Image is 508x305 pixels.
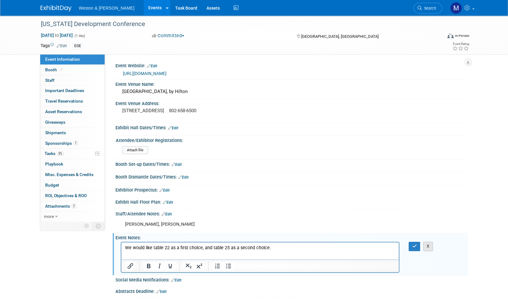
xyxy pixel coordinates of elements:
[120,87,463,96] div: [GEOGRAPHIC_DATA], by Hilton
[156,290,167,294] a: Edit
[57,151,64,156] span: 0%
[121,218,400,231] div: [PERSON_NAME], [PERSON_NAME]
[45,141,78,146] span: Sponsorships
[39,19,433,30] div: [US_STATE] Development Conference
[40,180,105,190] a: Budget
[45,151,64,156] span: Tasks
[163,200,173,205] a: Edit
[40,211,105,222] a: more
[168,126,178,130] a: Edit
[122,108,255,113] pre: [STREET_ADDRESS] 802-658-6500
[81,222,92,230] td: Personalize Event Tab Strip
[115,99,468,107] div: Event Venue Address:
[45,78,54,83] span: Staff
[154,262,165,270] button: Italic
[45,130,66,135] span: Shipments
[447,33,454,38] img: Format-Inperson.png
[115,80,468,87] div: Event Venue Name:
[162,212,172,216] a: Edit
[422,6,436,11] span: Search
[41,33,73,38] span: [DATE] [DATE]
[79,6,134,11] span: Weston & [PERSON_NAME]
[301,34,379,39] span: [GEOGRAPHIC_DATA], [GEOGRAPHIC_DATA]
[57,44,67,48] a: Edit
[40,86,105,96] a: Important Deadlines
[454,33,469,38] div: In-Person
[45,183,59,188] span: Budget
[73,141,78,145] span: 1
[115,185,468,193] div: Exhibitor Prospectus:
[45,120,65,125] span: Giveaways
[40,128,105,138] a: Shipments
[40,65,105,75] a: Booth
[40,191,105,201] a: ROI, Objectives & ROO
[72,43,83,49] div: EGE
[40,201,105,211] a: Attachments2
[452,42,469,46] div: Event Rating
[150,33,187,39] button: Committed
[147,64,157,68] a: Edit
[40,138,105,148] a: Sponsorships1
[40,107,105,117] a: Asset Reservations
[45,67,64,72] span: Booth
[72,204,76,208] span: 2
[172,162,182,167] a: Edit
[45,99,83,104] span: Travel Reservations
[115,275,468,283] div: Social Media Notifications:
[178,175,189,179] a: Edit
[115,209,468,217] div: Staff/Attendee Notes:
[414,3,442,14] a: Search
[116,136,465,144] div: Attendee/Exhibitor Registrations:
[40,148,105,159] a: Tasks0%
[194,262,205,270] button: Superscript
[159,188,170,192] a: Edit
[40,170,105,180] a: Misc. Expenses & Credits
[40,117,105,127] a: Giveaways
[423,242,433,251] button: X
[40,159,105,169] a: Playbook
[45,161,63,166] span: Playbook
[406,32,469,42] div: Event Format
[212,262,223,270] button: Numbered list
[115,123,468,131] div: Exhibit Hall Dates/Times:
[115,287,468,295] div: Abstracts Deadline:
[183,262,194,270] button: Subscript
[165,262,176,270] button: Underline
[54,33,60,38] span: to
[44,214,54,219] span: more
[40,54,105,64] a: Event Information
[115,61,468,69] div: Event Website:
[45,88,84,93] span: Important Deadlines
[115,160,468,168] div: Booth Set-up Dates/Times:
[123,71,167,76] a: [URL][DOMAIN_NAME]
[143,262,154,270] button: Bold
[41,5,72,11] img: ExhibitDay
[45,193,87,198] span: ROI, Objectives & ROO
[223,262,234,270] button: Bullet list
[450,2,462,14] img: Mary Ann Trujillo
[40,75,105,86] a: Staff
[40,96,105,106] a: Travel Reservations
[74,34,85,38] span: (1 day)
[171,278,181,282] a: Edit
[45,57,80,62] span: Event Information
[115,197,468,206] div: Exhibit Hall Floor Plan:
[45,109,82,114] span: Asset Reservations
[92,222,105,230] td: Toggle Event Tabs
[45,172,93,177] span: Misc. Expenses & Credits
[121,242,399,259] iframe: Rich Text Area
[115,172,468,180] div: Booth Dismantle Dates/Times:
[60,68,63,71] i: Booth reservation complete
[115,233,468,241] div: Event Notes:
[41,42,67,50] td: Tags
[45,204,76,209] span: Attachments
[125,262,136,270] button: Insert/edit link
